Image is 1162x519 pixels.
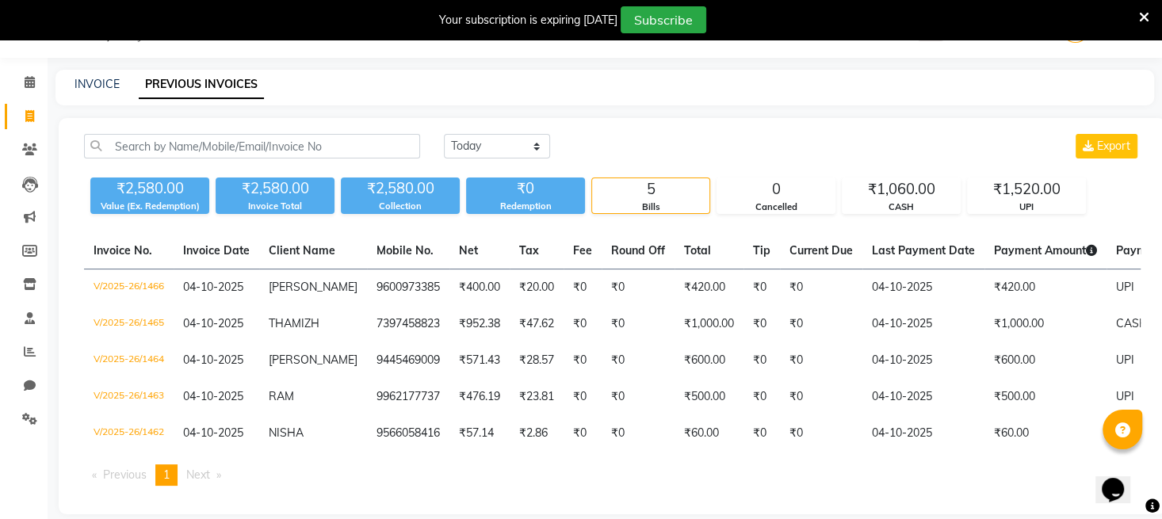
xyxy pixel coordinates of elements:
td: ₹0 [743,342,780,379]
td: ₹1,000.00 [675,306,743,342]
td: ₹0 [780,269,862,307]
td: V/2025-26/1464 [84,342,174,379]
div: ₹0 [466,177,585,200]
div: CASH [843,200,960,214]
span: 04-10-2025 [183,316,243,330]
td: ₹60.00 [984,415,1107,452]
td: 04-10-2025 [862,306,984,342]
td: ₹420.00 [675,269,743,307]
td: ₹0 [602,269,675,307]
td: V/2025-26/1463 [84,379,174,415]
div: Redemption [466,200,585,213]
td: ₹0 [602,379,675,415]
div: Your subscription is expiring [DATE] [439,12,617,29]
button: Export [1076,134,1137,158]
td: ₹952.38 [449,306,510,342]
div: Bills [592,200,709,214]
td: ₹57.14 [449,415,510,452]
td: ₹28.57 [510,342,564,379]
span: CASH [1116,316,1148,330]
td: ₹400.00 [449,269,510,307]
span: Fee [573,243,592,258]
td: ₹1,000.00 [984,306,1107,342]
td: ₹0 [780,379,862,415]
td: ₹0 [602,306,675,342]
span: UPI [1116,353,1134,367]
td: 04-10-2025 [862,342,984,379]
iframe: chat widget [1095,456,1146,503]
div: Collection [341,200,460,213]
span: RAM [269,389,294,403]
span: Last Payment Date [872,243,975,258]
span: Invoice Date [183,243,250,258]
nav: Pagination [84,464,1141,486]
td: ₹0 [780,306,862,342]
span: Previous [103,467,147,482]
td: ₹0 [564,342,602,379]
span: Tax [519,243,539,258]
span: Current Due [789,243,853,258]
td: ₹0 [743,306,780,342]
div: ₹2,580.00 [90,177,209,200]
span: Net [459,243,478,258]
div: 5 [592,178,709,200]
td: ₹0 [602,342,675,379]
span: Tip [753,243,770,258]
td: ₹0 [564,379,602,415]
a: INVOICE [75,77,120,91]
td: ₹0 [564,415,602,452]
td: V/2025-26/1466 [84,269,174,307]
span: Mobile No. [377,243,434,258]
td: ₹23.81 [510,379,564,415]
td: 04-10-2025 [862,269,984,307]
td: ₹0 [780,415,862,452]
span: Total [684,243,711,258]
td: V/2025-26/1462 [84,415,174,452]
input: Search by Name/Mobile/Email/Invoice No [84,134,420,158]
a: PREVIOUS INVOICES [139,71,264,99]
td: ₹47.62 [510,306,564,342]
span: 04-10-2025 [183,280,243,294]
span: Payment Amount [994,243,1097,258]
td: ₹600.00 [675,342,743,379]
span: [PERSON_NAME] [269,280,357,294]
td: ₹600.00 [984,342,1107,379]
td: ₹60.00 [675,415,743,452]
div: ₹2,580.00 [341,177,460,200]
td: ₹0 [564,269,602,307]
td: ₹20.00 [510,269,564,307]
div: ₹1,060.00 [843,178,960,200]
div: ₹1,520.00 [968,178,1085,200]
td: V/2025-26/1465 [84,306,174,342]
div: Value (Ex. Redemption) [90,200,209,213]
span: Client Name [269,243,335,258]
td: 7397458823 [367,306,449,342]
span: 04-10-2025 [183,353,243,367]
div: Cancelled [717,200,835,214]
td: 9600973385 [367,269,449,307]
td: 04-10-2025 [862,415,984,452]
div: ₹2,580.00 [216,177,334,200]
span: UPI [1116,280,1134,294]
td: ₹0 [564,306,602,342]
td: ₹500.00 [984,379,1107,415]
div: UPI [968,200,1085,214]
td: ₹0 [743,379,780,415]
td: ₹0 [743,269,780,307]
span: 04-10-2025 [183,389,243,403]
span: Export [1097,139,1130,153]
span: [PERSON_NAME] [269,353,357,367]
span: THAMIZH [269,316,319,330]
td: ₹571.43 [449,342,510,379]
td: 9962177737 [367,379,449,415]
span: 1 [163,467,170,482]
td: 9566058416 [367,415,449,452]
span: Invoice No. [94,243,152,258]
td: ₹476.19 [449,379,510,415]
td: ₹500.00 [675,379,743,415]
span: NISHA [269,426,304,440]
div: Invoice Total [216,200,334,213]
span: 04-10-2025 [183,426,243,440]
span: Round Off [611,243,665,258]
td: ₹0 [743,415,780,452]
